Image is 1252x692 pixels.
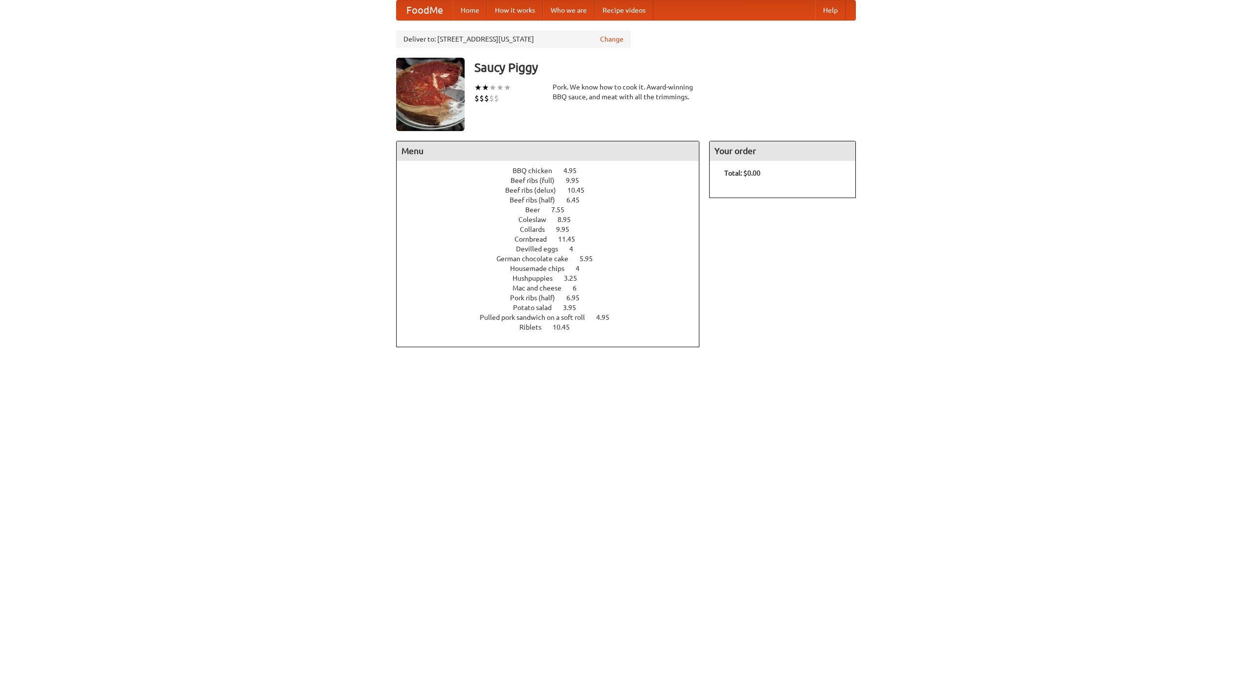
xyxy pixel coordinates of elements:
a: Beef ribs (delux) 10.45 [505,186,603,194]
a: Mac and cheese 6 [513,284,595,292]
li: $ [489,93,494,104]
a: FoodMe [397,0,453,20]
span: 6 [573,284,586,292]
a: Pork ribs (half) 6.95 [510,294,598,302]
a: Beef ribs (half) 6.45 [510,196,598,204]
h4: Your order [710,141,855,161]
img: angular.jpg [396,58,465,131]
li: $ [494,93,499,104]
a: Devilled eggs 4 [516,245,591,253]
a: Collards 9.95 [520,225,587,233]
a: Home [453,0,487,20]
span: 9.95 [566,177,589,184]
li: ★ [482,82,489,93]
span: 6.45 [566,196,589,204]
span: Pork ribs (half) [510,294,565,302]
span: 3.95 [563,304,586,312]
span: 8.95 [558,216,581,223]
div: Pork. We know how to cook it. Award-winning BBQ sauce, and meat with all the trimmings. [553,82,699,102]
a: BBQ chicken 4.95 [513,167,595,175]
h4: Menu [397,141,699,161]
span: 11.45 [558,235,585,243]
span: 9.95 [556,225,579,233]
a: How it works [487,0,543,20]
a: Beer 7.55 [525,206,582,214]
a: German chocolate cake 5.95 [496,255,611,263]
span: 3.25 [564,274,587,282]
li: $ [484,93,489,104]
a: Recipe videos [595,0,653,20]
span: 4 [569,245,583,253]
div: Deliver to: [STREET_ADDRESS][US_STATE] [396,30,631,48]
span: Collards [520,225,555,233]
a: Beef ribs (full) 9.95 [511,177,597,184]
span: Hushpuppies [513,274,562,282]
span: 4.95 [596,313,619,321]
span: Cornbread [514,235,557,243]
span: 6.95 [566,294,589,302]
span: Pulled pork sandwich on a soft roll [480,313,595,321]
span: Beef ribs (half) [510,196,565,204]
span: 4 [576,265,589,272]
a: Housemade chips 4 [510,265,598,272]
span: 4.95 [563,167,586,175]
span: Beef ribs (delux) [505,186,566,194]
li: $ [479,93,484,104]
span: Potato salad [513,304,561,312]
a: Who we are [543,0,595,20]
a: Cornbread 11.45 [514,235,593,243]
li: $ [474,93,479,104]
h3: Saucy Piggy [474,58,856,77]
li: ★ [489,82,496,93]
span: Beer [525,206,550,214]
span: 10.45 [567,186,594,194]
li: ★ [474,82,482,93]
a: Potato salad 3.95 [513,304,594,312]
span: 7.55 [551,206,574,214]
li: ★ [504,82,511,93]
span: 5.95 [580,255,603,263]
span: Riblets [519,323,551,331]
span: Housemade chips [510,265,574,272]
span: Beef ribs (full) [511,177,564,184]
span: German chocolate cake [496,255,578,263]
b: Total: $0.00 [724,169,760,177]
span: 10.45 [553,323,580,331]
a: Hushpuppies 3.25 [513,274,595,282]
a: Change [600,34,624,44]
span: Mac and cheese [513,284,571,292]
span: Coleslaw [518,216,556,223]
a: Riblets 10.45 [519,323,588,331]
a: Pulled pork sandwich on a soft roll 4.95 [480,313,627,321]
span: BBQ chicken [513,167,562,175]
a: Coleslaw 8.95 [518,216,589,223]
li: ★ [496,82,504,93]
a: Help [815,0,846,20]
span: Devilled eggs [516,245,568,253]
